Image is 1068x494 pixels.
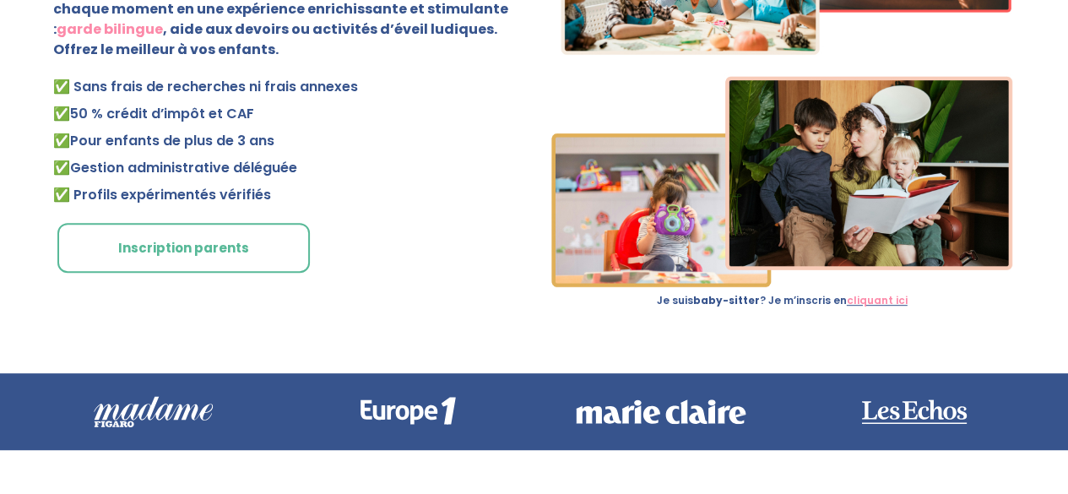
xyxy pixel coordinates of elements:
img: marie claire [561,373,762,450]
strong: ✅ [53,104,70,123]
strong: baby-sitter [693,293,760,307]
strong: garde bilingue [57,19,163,39]
span: ✅Gestion administrative déléguée [53,158,297,177]
span: 50 % crédit d’impôt et CAF Pour enfants de plus de 3 ans [53,104,274,150]
img: madame-figaro [53,373,254,450]
p: Je suis ? Je m’inscris en [549,296,1016,306]
img: europe 1 [306,373,507,450]
a: cliquant ici [847,293,908,307]
img: les echos [814,373,1015,450]
strong: ✅ [53,131,70,150]
a: Inscription parents [57,223,310,274]
span: ✅ Profils expérimentés vérifiés [53,185,271,204]
span: ✅ Sans frais de recherches ni frais annexes [53,77,358,96]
